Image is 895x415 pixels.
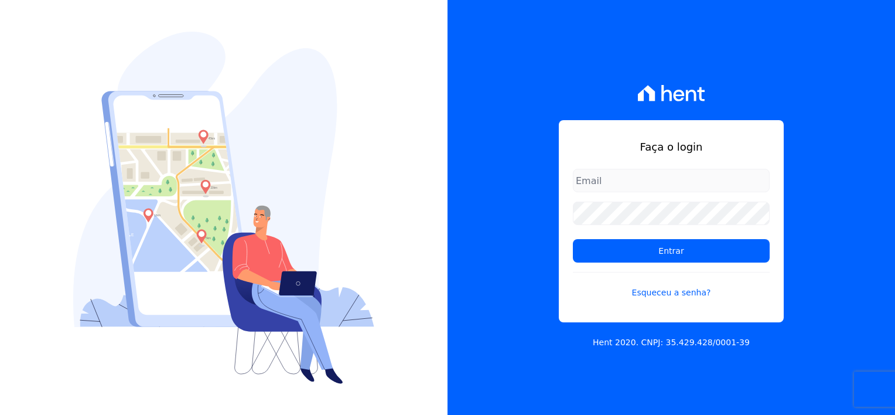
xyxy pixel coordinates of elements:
[593,336,750,349] p: Hent 2020. CNPJ: 35.429.428/0001-39
[573,272,770,299] a: Esqueceu a senha?
[73,32,374,384] img: Login
[573,139,770,155] h1: Faça o login
[573,239,770,263] input: Entrar
[573,169,770,192] input: Email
